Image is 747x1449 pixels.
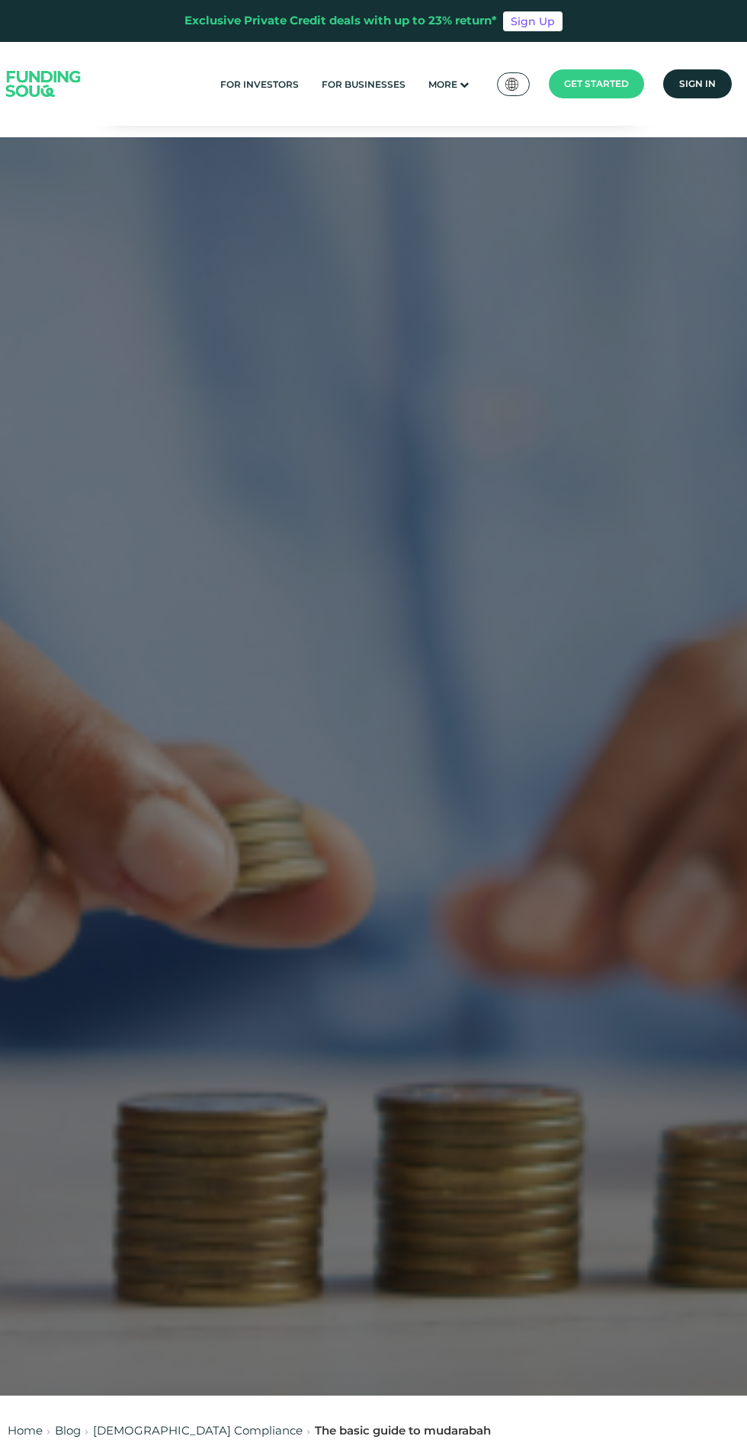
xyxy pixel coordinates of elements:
[679,78,716,89] span: Sign in
[93,1423,303,1438] a: [DEMOGRAPHIC_DATA] Compliance
[55,1423,81,1438] a: Blog
[663,69,732,98] a: Sign in
[216,72,303,97] a: For Investors
[564,78,629,89] span: Get started
[505,78,519,91] img: SA Flag
[503,11,563,31] a: Sign Up
[8,1423,43,1438] a: Home
[318,72,409,97] a: For Businesses
[428,79,457,90] span: More
[315,1422,491,1440] div: The basic guide to mudarabah
[184,12,497,30] div: Exclusive Private Credit deals with up to 23% return*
